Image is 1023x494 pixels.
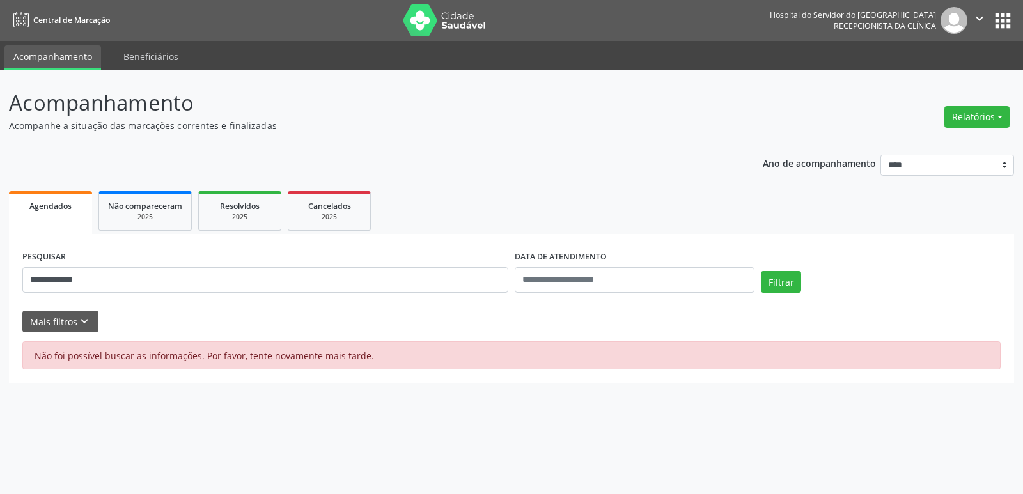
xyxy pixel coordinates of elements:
button: Relatórios [944,106,1010,128]
i: keyboard_arrow_down [77,314,91,328]
span: Central de Marcação [33,15,110,26]
div: 2025 [108,212,182,222]
a: Beneficiários [114,45,187,68]
div: 2025 [208,212,272,222]
span: Recepcionista da clínica [834,20,936,31]
a: Central de Marcação [9,10,110,31]
label: PESQUISAR [22,247,66,267]
span: Não compareceram [108,201,182,212]
img: img [941,7,967,34]
button: Filtrar [761,271,801,293]
button:  [967,7,992,34]
div: Hospital do Servidor do [GEOGRAPHIC_DATA] [770,10,936,20]
button: apps [992,10,1014,32]
div: Não foi possível buscar as informações. Por favor, tente novamente mais tarde. [22,341,1001,369]
label: DATA DE ATENDIMENTO [515,247,607,267]
a: Acompanhamento [4,45,101,70]
p: Ano de acompanhamento [763,155,876,171]
div: 2025 [297,212,361,222]
button: Mais filtroskeyboard_arrow_down [22,311,98,333]
span: Agendados [29,201,72,212]
i:  [972,12,987,26]
span: Cancelados [308,201,351,212]
span: Resolvidos [220,201,260,212]
p: Acompanhamento [9,87,712,119]
p: Acompanhe a situação das marcações correntes e finalizadas [9,119,712,132]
